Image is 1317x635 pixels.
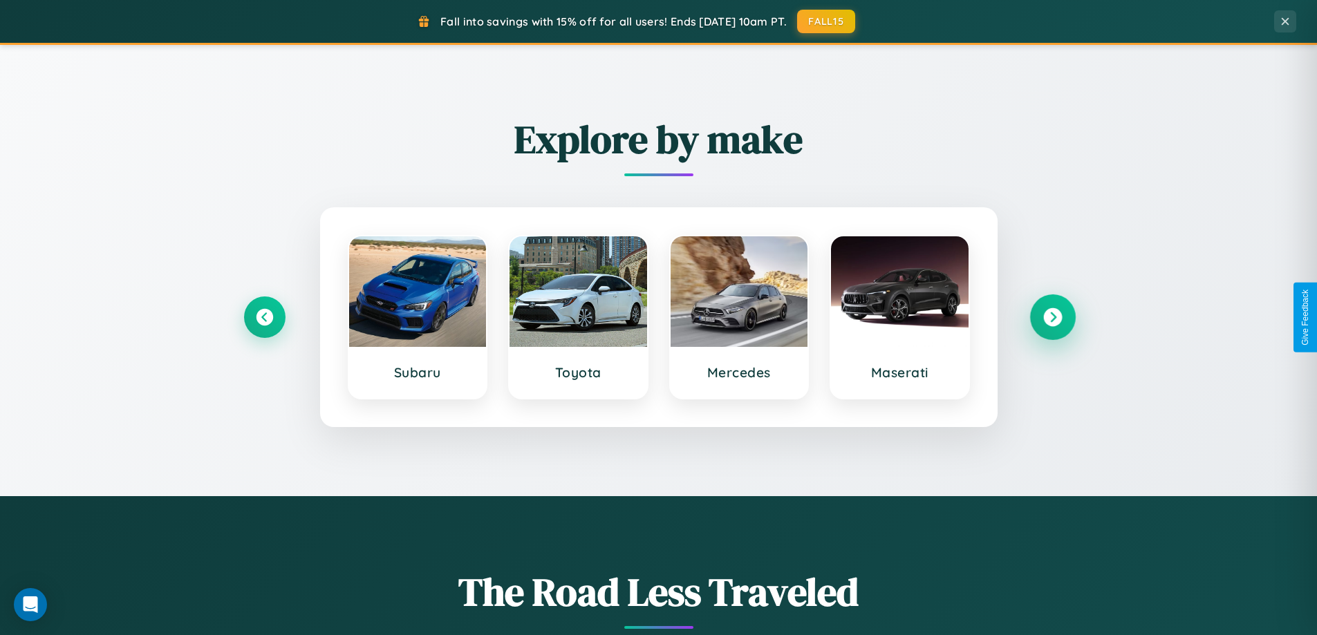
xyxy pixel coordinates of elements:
[244,113,1074,166] h2: Explore by make
[1300,290,1310,345] div: Give Feedback
[845,364,955,381] h3: Maserati
[684,364,794,381] h3: Mercedes
[244,565,1074,618] h1: The Road Less Traveled
[440,15,787,28] span: Fall into savings with 15% off for all users! Ends [DATE] 10am PT.
[363,364,473,381] h3: Subaru
[523,364,633,381] h3: Toyota
[14,588,47,621] div: Open Intercom Messenger
[797,10,855,33] button: FALL15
